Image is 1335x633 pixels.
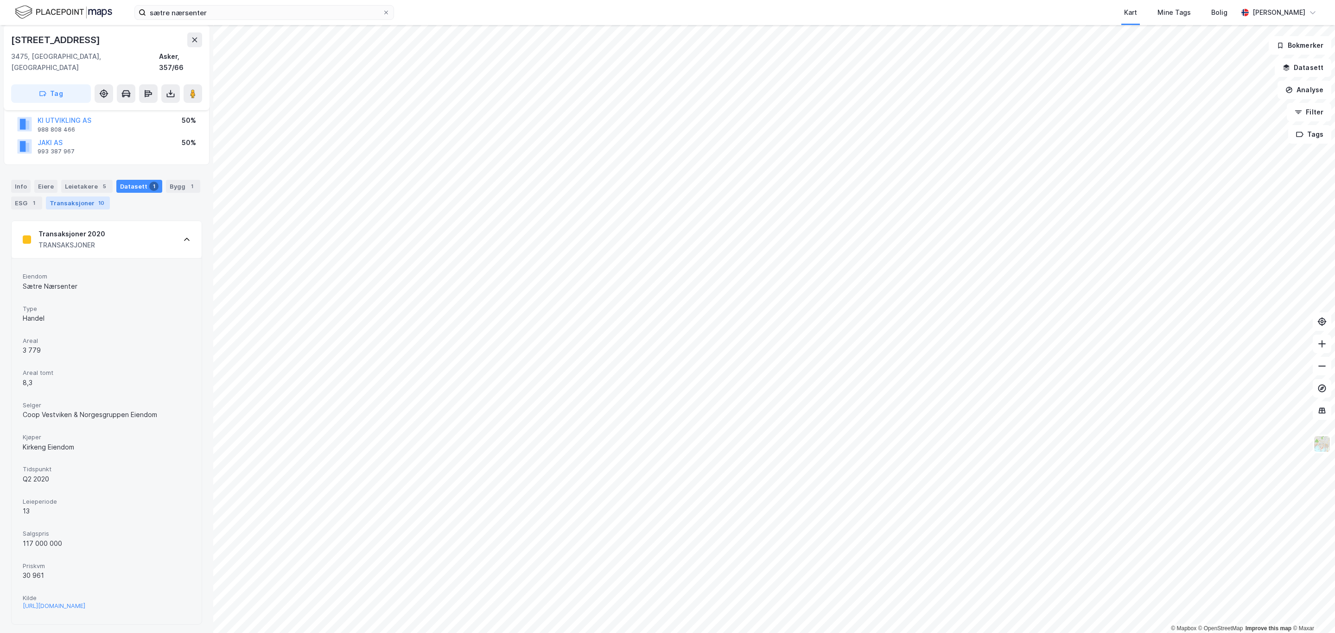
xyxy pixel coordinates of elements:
img: logo.f888ab2527a4732fd821a326f86c7f29.svg [15,4,112,20]
div: 3475, [GEOGRAPHIC_DATA], [GEOGRAPHIC_DATA] [11,51,159,73]
div: Sætre Nærsenter [23,281,191,292]
span: Kjøper [23,433,191,441]
div: Transaksjoner [46,196,110,209]
div: 117 000 000 [23,538,191,549]
div: 8,3 [23,377,191,388]
button: [URL][DOMAIN_NAME] [23,602,85,610]
div: Eiere [34,180,57,193]
button: Datasett [1275,58,1331,77]
span: Kilde [23,594,191,602]
div: 993 387 967 [38,148,75,155]
span: Areal [23,337,191,345]
div: Bolig [1211,7,1227,18]
div: Handel [23,313,191,324]
div: 3 779 [23,345,191,356]
div: TRANSAKSJONER [38,240,105,251]
div: 13 [23,506,191,517]
div: Q2 2020 [23,474,191,485]
span: Tidspunkt [23,465,191,473]
div: Asker, 357/66 [159,51,202,73]
button: Tag [11,84,91,103]
span: Type [23,305,191,313]
a: OpenStreetMap [1198,625,1243,632]
div: 1 [187,182,197,191]
span: Selger [23,401,191,409]
iframe: Chat Widget [1289,589,1335,633]
div: 988 808 466 [38,126,75,133]
span: Eiendom [23,272,191,280]
div: Datasett [116,180,162,193]
a: Mapbox [1171,625,1196,632]
div: 1 [149,182,159,191]
div: Bygg [166,180,200,193]
span: Areal tomt [23,369,191,377]
div: [PERSON_NAME] [1252,7,1305,18]
div: Mine Tags [1157,7,1191,18]
div: Leietakere [61,180,113,193]
div: 50% [182,137,196,148]
div: [STREET_ADDRESS] [11,32,102,47]
button: Analyse [1278,81,1331,99]
div: Coop Vestviken & Norgesgruppen Eiendom [23,409,191,420]
div: Info [11,180,31,193]
input: Søk på adresse, matrikkel, gårdeiere, leietakere eller personer [146,6,382,19]
div: 10 [96,198,106,208]
div: 1 [29,198,38,208]
span: Salgspris [23,530,191,538]
a: Improve this map [1246,625,1291,632]
div: 50% [182,115,196,126]
div: Kirkeng Eiendom [23,442,191,453]
button: Tags [1288,125,1331,144]
div: Kart [1124,7,1137,18]
div: 30 961 [23,570,191,581]
span: Leieperiode [23,498,191,506]
div: Transaksjoner 2020 [38,228,105,240]
img: Z [1313,435,1331,453]
div: 5 [100,182,109,191]
button: Bokmerker [1269,36,1331,55]
div: ESG [11,196,42,209]
button: Filter [1287,103,1331,121]
span: Priskvm [23,562,191,570]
